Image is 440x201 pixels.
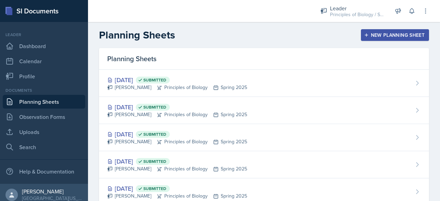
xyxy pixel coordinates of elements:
div: [DATE] [107,184,247,193]
a: Search [3,140,85,154]
span: Submitted [143,186,166,191]
a: [DATE] Submitted [PERSON_NAME]Principles of BiologySpring 2025 [99,70,429,97]
div: Leader [3,32,85,38]
div: Planning Sheets [99,48,429,70]
a: [DATE] Submitted [PERSON_NAME]Principles of BiologySpring 2025 [99,97,429,124]
a: Calendar [3,54,85,68]
button: New Planning Sheet [361,29,429,41]
div: [DATE] [107,102,247,112]
div: New Planning Sheet [365,32,425,38]
a: Planning Sheets [3,95,85,109]
span: Submitted [143,132,166,137]
div: [PERSON_NAME] Principles of Biology Spring 2025 [107,192,247,200]
div: [DATE] [107,157,247,166]
a: [DATE] Submitted [PERSON_NAME]Principles of BiologySpring 2025 [99,124,429,151]
h2: Planning Sheets [99,29,175,41]
div: Help & Documentation [3,165,85,178]
a: [DATE] Submitted [PERSON_NAME]Principles of BiologySpring 2025 [99,151,429,178]
div: Documents [3,87,85,93]
a: Uploads [3,125,85,139]
span: Submitted [143,77,166,83]
a: Dashboard [3,39,85,53]
div: [DATE] [107,130,247,139]
div: [PERSON_NAME] Principles of Biology Spring 2025 [107,84,247,91]
span: Submitted [143,104,166,110]
a: Observation Forms [3,110,85,124]
span: Submitted [143,159,166,164]
div: Leader [330,4,385,12]
div: [PERSON_NAME] Principles of Biology Spring 2025 [107,138,247,145]
div: [PERSON_NAME] [22,188,82,195]
a: Profile [3,69,85,83]
div: [PERSON_NAME] Principles of Biology Spring 2025 [107,165,247,172]
div: [DATE] [107,75,247,85]
div: Principles of Biology / Spring 2025 [330,11,385,18]
div: [PERSON_NAME] Principles of Biology Spring 2025 [107,111,247,118]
